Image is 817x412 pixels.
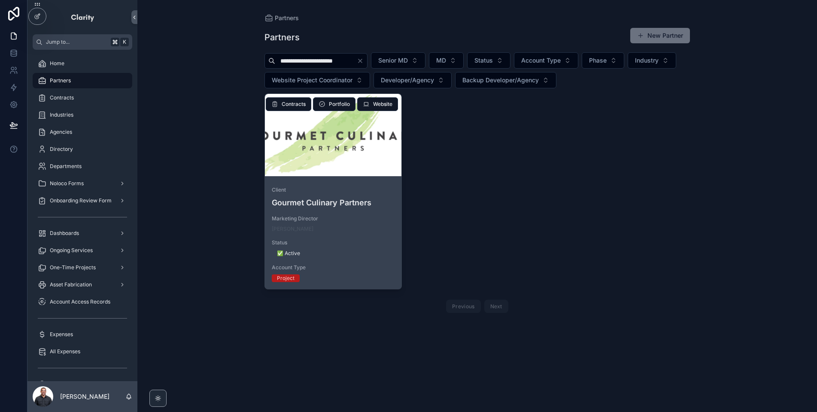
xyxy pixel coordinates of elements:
[272,239,395,246] span: Status
[630,28,690,43] button: New Partner
[272,76,352,84] span: Website Project Coordinator
[264,14,299,22] a: Partners
[282,101,306,108] span: Contracts
[60,392,109,401] p: [PERSON_NAME]
[50,264,96,271] span: One-Time Projects
[50,247,93,254] span: Ongoing Services
[33,90,132,105] a: Contracts
[46,39,107,45] span: Jump to...
[462,76,539,84] span: Backup Developer/Agency
[521,56,561,65] span: Account Type
[33,73,132,88] a: Partners
[635,56,659,65] span: Industry
[33,327,132,342] a: Expenses
[50,77,71,84] span: Partners
[313,97,355,111] button: Portfolio
[33,344,132,359] a: All Expenses
[275,14,299,22] span: Partners
[50,230,79,237] span: Dashboards
[50,94,74,101] span: Contracts
[33,260,132,275] a: One-Time Projects
[272,186,395,193] span: Client
[33,243,132,258] a: Ongoing Services
[50,348,80,355] span: All Expenses
[272,264,395,271] span: Account Type
[33,141,132,157] a: Directory
[50,331,73,338] span: Expenses
[628,52,676,69] button: Select Button
[27,50,137,381] div: scrollable content
[272,226,313,232] a: [PERSON_NAME]
[50,111,73,118] span: Industries
[33,176,132,191] a: Noloco Forms
[50,298,110,305] span: Account Access Records
[371,52,425,69] button: Select Button
[33,159,132,174] a: Departments
[264,93,402,289] a: ClientGourmet Culinary PartnersMarketing Director[PERSON_NAME]Status✅ ActiveAccount TypeProjectWe...
[33,376,132,392] a: My Forms
[50,180,84,187] span: Noloco Forms
[378,56,408,65] span: Senior MD
[277,250,300,257] div: ✅ Active
[50,129,72,135] span: Agencies
[33,294,132,310] a: Account Access Records
[33,193,132,208] a: Onboarding Review Form
[272,197,395,208] h4: Gourmet Culinary Partners
[33,124,132,140] a: Agencies
[436,56,446,65] span: MD
[70,10,95,24] img: App logo
[467,52,510,69] button: Select Button
[373,101,392,108] span: Website
[357,57,367,64] button: Clear
[357,97,398,111] button: Website
[266,97,311,111] button: Contracts
[277,274,295,282] div: Project
[514,52,578,69] button: Select Button
[272,215,395,222] span: Marketing Director
[33,277,132,292] a: Asset Fabrication
[265,94,401,176] div: Home---Gourmet-Culinary-Partners-2025-05-23-at-11.02.44-AM.webp
[329,101,350,108] span: Portfolio
[582,52,624,69] button: Select Button
[50,163,82,170] span: Departments
[474,56,493,65] span: Status
[381,76,434,84] span: Developer/Agency
[50,281,92,288] span: Asset Fabrication
[50,381,74,388] span: My Forms
[264,72,370,88] button: Select Button
[374,72,452,88] button: Select Button
[33,107,132,123] a: Industries
[33,56,132,71] a: Home
[264,31,300,43] h1: Partners
[429,52,464,69] button: Select Button
[589,56,607,65] span: Phase
[121,39,128,45] span: K
[33,226,132,241] a: Dashboards
[50,146,73,153] span: Directory
[50,60,64,67] span: Home
[33,34,132,50] button: Jump to...K
[50,197,112,204] span: Onboarding Review Form
[455,72,556,88] button: Select Button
